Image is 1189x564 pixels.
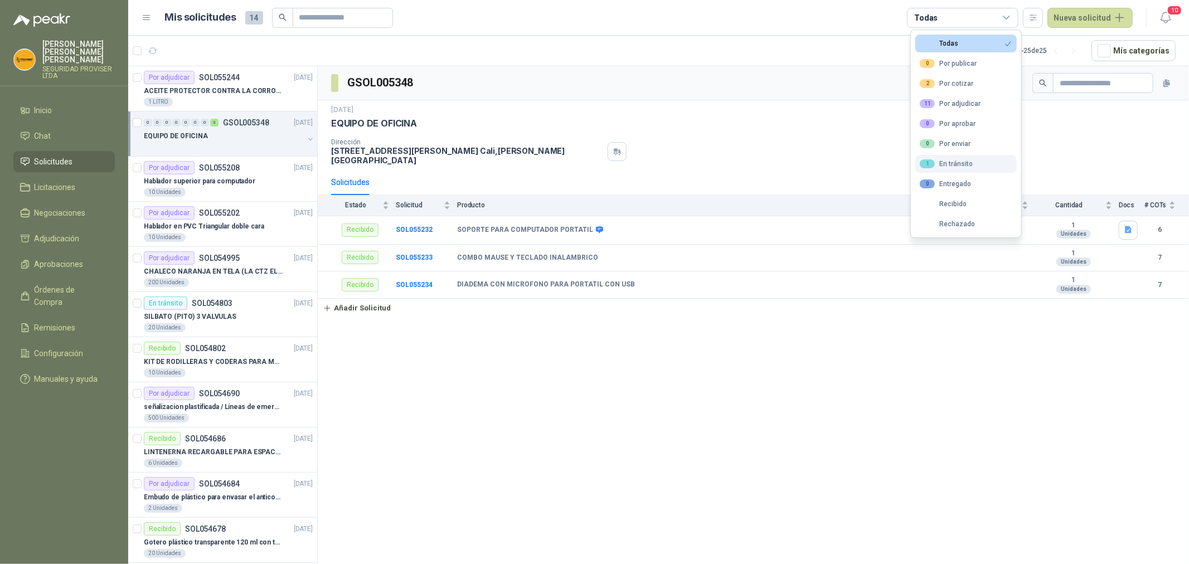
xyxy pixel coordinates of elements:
div: 200 Unidades [144,278,189,287]
p: EQUIPO DE OFICINA [144,131,208,142]
div: 11 [920,99,935,108]
a: Órdenes de Compra [13,279,115,313]
div: 0 [920,139,935,148]
p: SOL055202 [199,209,240,217]
p: GSOL005348 [223,119,269,127]
th: Estado [318,195,396,216]
b: COMBO MAUSE Y TECLADO INALAMBRICO [457,254,598,262]
b: 1 [1035,221,1112,230]
p: [DATE] [294,208,313,218]
button: 1En tránsito [915,155,1017,173]
p: KIT DE RODILLERAS Y CODERAS PARA MOTORIZADO [144,357,283,367]
p: CHALECO NARANJA EN TELA (LA CTZ ELEGIDA DEBE ENVIAR MUESTRA) [144,266,283,277]
p: SOL054684 [199,480,240,488]
th: Producto [457,195,1035,216]
div: 1 LITRO [144,98,173,106]
span: search [1039,79,1047,87]
div: Por adjudicar [144,71,195,84]
div: Recibido [342,278,378,291]
div: Unidades [1056,257,1091,266]
span: Licitaciones [35,181,76,193]
button: 0Por aprobar [915,115,1017,133]
div: 20 Unidades [144,549,186,558]
div: 1 [920,159,935,168]
button: 0Por publicar [915,55,1017,72]
div: Por adjudicar [920,99,981,108]
div: Recibido [144,342,181,355]
span: Manuales y ayuda [35,373,98,385]
b: 1 [1035,276,1112,285]
th: Solicitud [396,195,457,216]
th: Docs [1119,195,1144,216]
p: SOL055208 [199,164,240,172]
span: Chat [35,130,51,142]
div: 1 - 25 de 25 [1018,42,1083,60]
h3: GSOL005348 [347,74,415,91]
button: Nueva solicitud [1047,8,1133,28]
div: Por adjudicar [144,477,195,490]
div: 0 [191,119,200,127]
span: Órdenes de Compra [35,284,104,308]
button: 0Por enviar [915,135,1017,153]
p: SOL055244 [199,74,240,81]
p: ACEITE PROTECTOR CONTRA LA CORROSION - PARA LIMPIEZA DE ARMAMENTO [144,86,283,96]
a: RecibidoSOL054802[DATE] KIT DE RODILLERAS Y CODERAS PARA MOTORIZADO10 Unidades [128,337,317,382]
div: Recibido [144,522,181,536]
span: 14 [245,11,263,25]
b: SOL055232 [396,226,433,234]
div: 0 [920,179,935,188]
span: Negociaciones [35,207,86,219]
p: [DATE] [294,298,313,309]
div: Rechazado [920,220,975,228]
p: [DATE] [294,434,313,444]
a: Inicio [13,100,115,121]
a: Remisiones [13,317,115,338]
div: 0 [920,59,935,68]
div: 0 [182,119,190,127]
div: Por adjudicar [144,251,195,265]
div: 10 Unidades [144,233,186,242]
p: Gotero plástico transparente 120 ml con tapa de seguridad [144,537,283,548]
div: 10 Unidades [144,188,186,197]
h1: Mis solicitudes [165,9,236,26]
a: Por adjudicarSOL055244[DATE] ACEITE PROTECTOR CONTRA LA CORROSION - PARA LIMPIEZA DE ARMAMENTO1 L... [128,66,317,111]
b: DIADEMA CON MICROFONO PARA PORTATIL CON USB [457,280,635,289]
div: 0 [201,119,209,127]
a: Solicitudes [13,151,115,172]
p: SOL054686 [185,435,226,443]
a: RecibidoSOL054678[DATE] Gotero plástico transparente 120 ml con tapa de seguridad20 Unidades [128,518,317,563]
a: Negociaciones [13,202,115,223]
span: 10 [1167,5,1182,16]
a: Aprobaciones [13,254,115,275]
p: EQUIPO DE OFICINA [331,118,417,129]
div: En tránsito [920,159,973,168]
div: Unidades [1056,285,1091,294]
p: Hablador superior para computador [144,176,255,187]
div: 0 [172,119,181,127]
div: Recibido [144,432,181,445]
div: 0 [920,119,935,128]
button: Añadir Solicitud [318,299,396,318]
div: Por adjudicar [144,161,195,174]
a: SOL055233 [396,254,433,261]
p: SILBATO (PITO) 3 VALVULAS [144,312,236,322]
p: [DATE] [294,253,313,264]
div: Todas [920,40,958,47]
span: Solicitudes [35,155,73,168]
div: Recibido [342,251,378,264]
div: Recibido [342,223,378,237]
span: Remisiones [35,322,76,334]
div: Por adjudicar [144,206,195,220]
a: Chat [13,125,115,147]
p: Hablador en PVC Triangular doble cara [144,221,264,232]
p: [DATE] [294,72,313,83]
th: Cantidad [1035,195,1119,216]
a: 0 0 0 0 0 0 0 3 GSOL005348[DATE] EQUIPO DE OFICINA [144,116,315,152]
span: Aprobaciones [35,258,84,270]
a: Por adjudicarSOL055208[DATE] Hablador superior para computador10 Unidades [128,157,317,202]
a: SOL055234 [396,281,433,289]
button: 0Entregado [915,175,1017,193]
p: [PERSON_NAME] [PERSON_NAME] [PERSON_NAME] [42,40,115,64]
